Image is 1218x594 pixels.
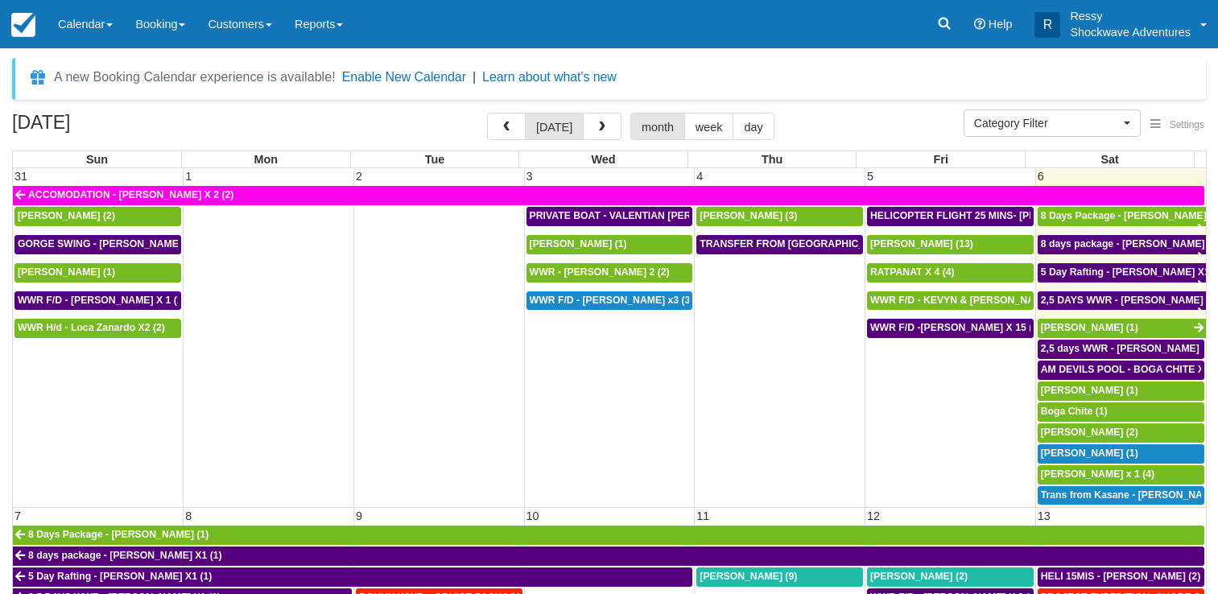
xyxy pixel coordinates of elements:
span: WWR F/D - KEVYN & [PERSON_NAME] 2 (2) [870,295,1076,306]
a: TRANSFER FROM [GEOGRAPHIC_DATA] TO VIC FALLS - [PERSON_NAME] X 1 (1) [696,235,863,254]
span: 5 Day Rafting - [PERSON_NAME] X1 (1) [28,571,212,582]
span: Wed [592,153,616,166]
span: 8 Days Package - [PERSON_NAME] (1) [28,529,209,540]
span: 7 [13,509,23,522]
span: [PERSON_NAME] (9) [700,571,797,582]
span: Sat [1100,153,1118,166]
a: WWR F/D - [PERSON_NAME] X 1 (1) [14,291,181,311]
i: Help [974,19,985,30]
span: [PERSON_NAME] (3) [700,210,797,221]
a: AM DEVILS POOL - BOGA CHITE X 1 (1) [1038,361,1204,380]
div: R [1034,12,1060,38]
a: [PERSON_NAME] (13) [867,235,1034,254]
a: WWR F/D - [PERSON_NAME] x3 (3) [526,291,693,311]
a: [PERSON_NAME] (1) [14,263,181,283]
a: WWR - [PERSON_NAME] 2 (2) [526,263,693,283]
a: 5 Day Rafting - [PERSON_NAME] X1 (1) [13,567,692,587]
span: ACCOMODATION - [PERSON_NAME] X 2 (2) [28,189,233,200]
span: TRANSFER FROM [GEOGRAPHIC_DATA] TO VIC FALLS - [PERSON_NAME] X 1 (1) [700,238,1086,250]
a: [PERSON_NAME] (3) [696,207,863,226]
a: [PERSON_NAME] (9) [696,567,863,587]
span: Settings [1170,119,1204,130]
a: WWR H/d - Loca Zanardo X2 (2) [14,319,181,338]
span: Category Filter [974,115,1120,131]
a: 5 Day Rafting - [PERSON_NAME] X1 (1) [1038,263,1206,283]
a: 8 days package - [PERSON_NAME] X1 (1) [13,547,1204,566]
button: month [630,113,685,140]
span: 11 [695,509,711,522]
span: 1 [184,170,193,183]
a: [PERSON_NAME] (1) [526,235,693,254]
span: Sun [86,153,108,166]
a: [PERSON_NAME] (2) [1038,423,1204,443]
a: [PERSON_NAME] (1) [1038,382,1204,401]
a: [PERSON_NAME] (2) [14,207,181,226]
a: 8 Days Package - [PERSON_NAME] (1) [13,526,1204,545]
button: Enable New Calendar [342,69,466,85]
span: [PERSON_NAME] (2) [18,210,115,221]
span: 13 [1036,509,1052,522]
span: WWR F/D - [PERSON_NAME] X 1 (1) [18,295,186,306]
span: 9 [354,509,364,522]
a: PRIVATE BOAT - VALENTIAN [PERSON_NAME] X 4 (4) [526,207,693,226]
span: [PERSON_NAME] (1) [530,238,627,250]
span: Boga Chite (1) [1041,406,1108,417]
a: [PERSON_NAME] (2) [867,567,1034,587]
span: [PERSON_NAME] (13) [870,238,973,250]
button: Settings [1141,113,1214,137]
span: 2 [354,170,364,183]
span: Mon [254,153,279,166]
button: week [684,113,734,140]
a: [PERSON_NAME] (1) [1038,319,1206,338]
p: Shockwave Adventures [1070,24,1191,40]
a: WWR F/D - KEVYN & [PERSON_NAME] 2 (2) [867,291,1034,311]
a: WWR F/D -[PERSON_NAME] X 15 (15) [867,319,1034,338]
span: WWR - [PERSON_NAME] 2 (2) [530,266,670,278]
span: [PERSON_NAME] (1) [18,266,115,278]
a: ACCOMODATION - [PERSON_NAME] X 2 (2) [13,186,1204,205]
button: day [733,113,774,140]
span: 31 [13,170,29,183]
h2: [DATE] [12,113,216,142]
span: [PERSON_NAME] x 1 (4) [1041,468,1154,480]
span: Thu [762,153,782,166]
span: RATPANAT X 4 (4) [870,266,955,278]
p: Ressy [1070,8,1191,24]
img: checkfront-main-nav-mini-logo.png [11,13,35,37]
button: Category Filter [964,109,1141,137]
span: [PERSON_NAME] (1) [1041,448,1138,459]
span: 4 [695,170,704,183]
span: Fri [934,153,948,166]
span: 8 [184,509,193,522]
span: Help [989,18,1013,31]
span: | [473,70,476,84]
span: [PERSON_NAME] (1) [1041,322,1138,333]
a: RATPANAT X 4 (4) [867,263,1034,283]
span: HELICOPTER FLIGHT 25 MINS- [PERSON_NAME] X1 (1) [870,210,1131,221]
span: [PERSON_NAME] (2) [870,571,968,582]
span: 3 [525,170,535,183]
a: 8 days package - [PERSON_NAME] X1 (1) [1038,235,1206,254]
span: WWR H/d - Loca Zanardo X2 (2) [18,322,165,333]
a: Learn about what's new [482,70,617,84]
a: [PERSON_NAME] (1) [1038,444,1204,464]
span: HELI 15MIS - [PERSON_NAME] (2) [1041,571,1201,582]
span: 6 [1036,170,1046,183]
span: WWR F/D - [PERSON_NAME] x3 (3) [530,295,694,306]
span: 12 [865,509,882,522]
button: [DATE] [525,113,584,140]
span: GORGE SWING - [PERSON_NAME] X 2 (2) [18,238,214,250]
a: GORGE SWING - [PERSON_NAME] X 2 (2) [14,235,181,254]
span: Tue [425,153,445,166]
span: WWR F/D -[PERSON_NAME] X 15 (15) [870,322,1047,333]
span: [PERSON_NAME] (1) [1041,385,1138,396]
span: 5 [865,170,875,183]
a: HELI 15MIS - [PERSON_NAME] (2) [1038,567,1204,587]
span: PRIVATE BOAT - VALENTIAN [PERSON_NAME] X 4 (4) [530,210,782,221]
a: 2,5 DAYS WWR - [PERSON_NAME] X1 (1) [1038,291,1206,311]
span: [PERSON_NAME] (2) [1041,427,1138,438]
span: 8 days package - [PERSON_NAME] X1 (1) [28,550,222,561]
a: HELICOPTER FLIGHT 25 MINS- [PERSON_NAME] X1 (1) [867,207,1034,226]
div: A new Booking Calendar experience is available! [54,68,336,87]
a: 8 Days Package - [PERSON_NAME] (1) [1038,207,1206,226]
